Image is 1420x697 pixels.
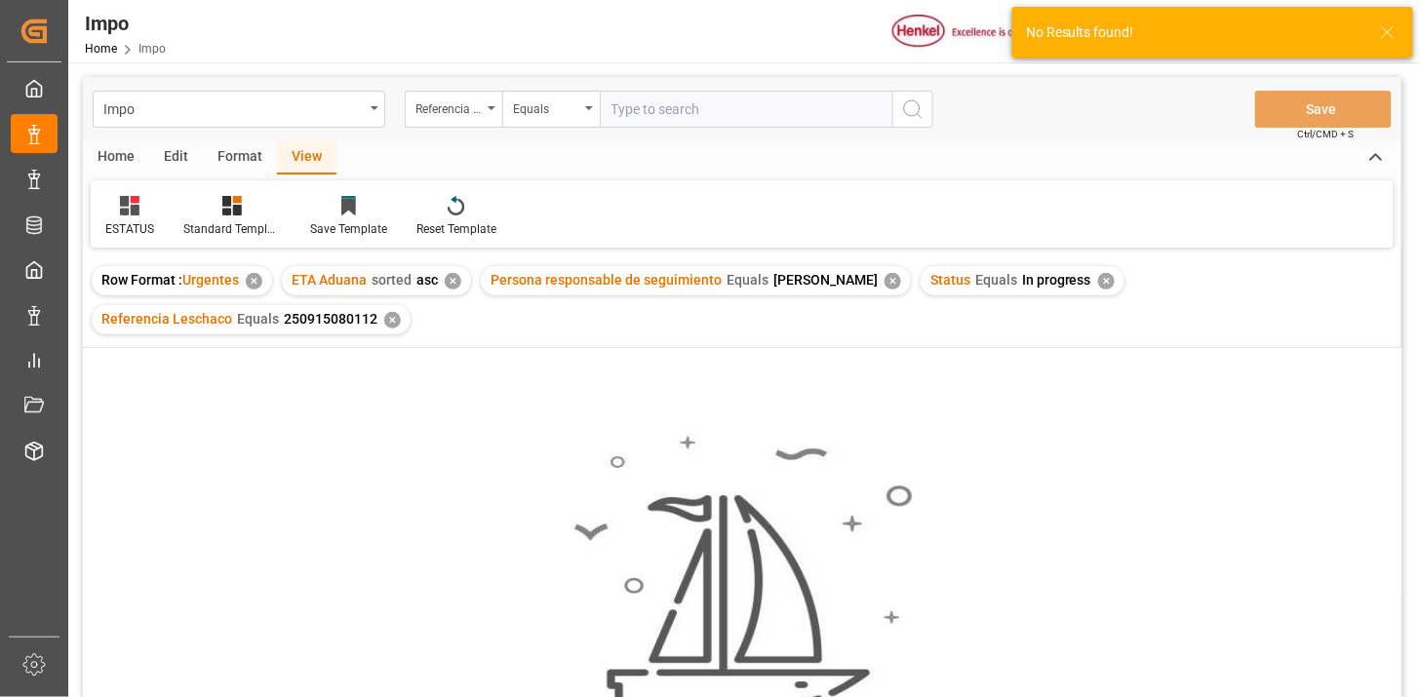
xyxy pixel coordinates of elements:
[415,96,482,118] div: Referencia Leschaco
[975,272,1017,288] span: Equals
[1098,273,1115,290] div: ✕
[237,311,279,327] span: Equals
[101,311,232,327] span: Referencia Leschaco
[101,272,182,288] span: Row Format :
[284,311,377,327] span: 250915080112
[773,272,878,288] span: [PERSON_NAME]
[416,220,496,238] div: Reset Template
[246,273,262,290] div: ✕
[405,91,502,128] button: open menu
[1022,272,1091,288] span: In progress
[491,272,722,288] span: Persona responsable de seguimiento
[85,9,166,38] div: Impo
[1026,22,1361,43] div: No Results found!
[182,272,239,288] span: Urgentes
[277,141,336,174] div: View
[600,91,892,128] input: Type to search
[310,220,387,238] div: Save Template
[384,312,401,329] div: ✕
[727,272,769,288] span: Equals
[892,15,1056,49] img: Henkel%20logo.jpg_1689854090.jpg
[416,272,438,288] span: asc
[85,42,117,56] a: Home
[372,272,412,288] span: sorted
[203,141,277,174] div: Format
[1298,127,1355,141] span: Ctrl/CMD + S
[445,273,461,290] div: ✕
[513,96,579,118] div: Equals
[292,272,367,288] span: ETA Aduana
[885,273,901,290] div: ✕
[105,220,154,238] div: ESTATUS
[103,96,364,120] div: Impo
[93,91,385,128] button: open menu
[183,220,281,238] div: Standard Templates
[892,91,933,128] button: search button
[1255,91,1392,128] button: Save
[83,141,149,174] div: Home
[149,141,203,174] div: Edit
[502,91,600,128] button: open menu
[930,272,970,288] span: Status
